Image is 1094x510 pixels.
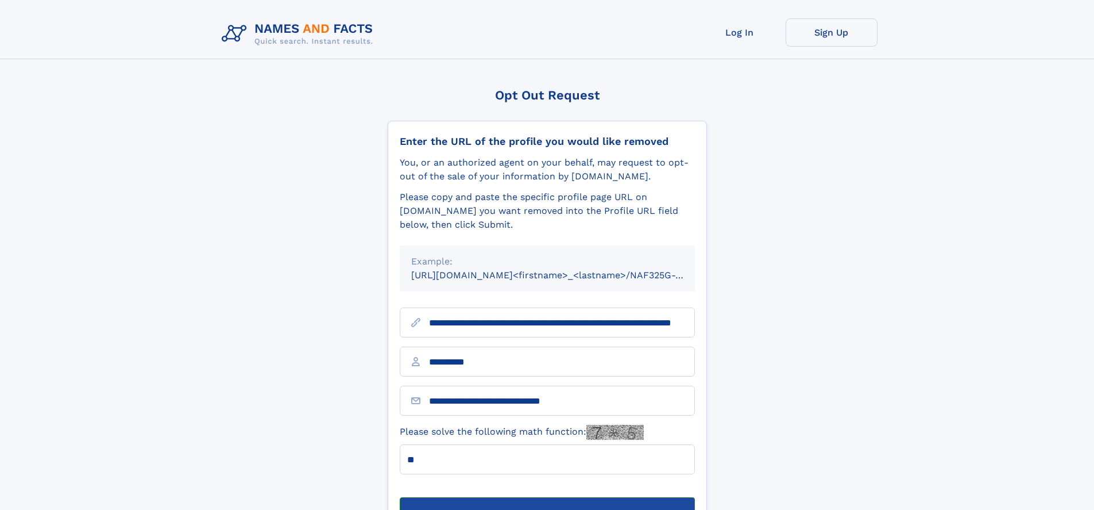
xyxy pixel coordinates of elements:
[400,135,695,148] div: Enter the URL of the profile you would like removed
[400,190,695,232] div: Please copy and paste the specific profile page URL on [DOMAIN_NAME] you want removed into the Pr...
[388,88,707,102] div: Opt Out Request
[411,270,717,281] small: [URL][DOMAIN_NAME]<firstname>_<lastname>/NAF325G-xxxxxxxx
[400,156,695,183] div: You, or an authorized agent on your behalf, may request to opt-out of the sale of your informatio...
[786,18,877,47] a: Sign Up
[411,255,683,269] div: Example:
[217,18,382,49] img: Logo Names and Facts
[400,425,644,440] label: Please solve the following math function:
[694,18,786,47] a: Log In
